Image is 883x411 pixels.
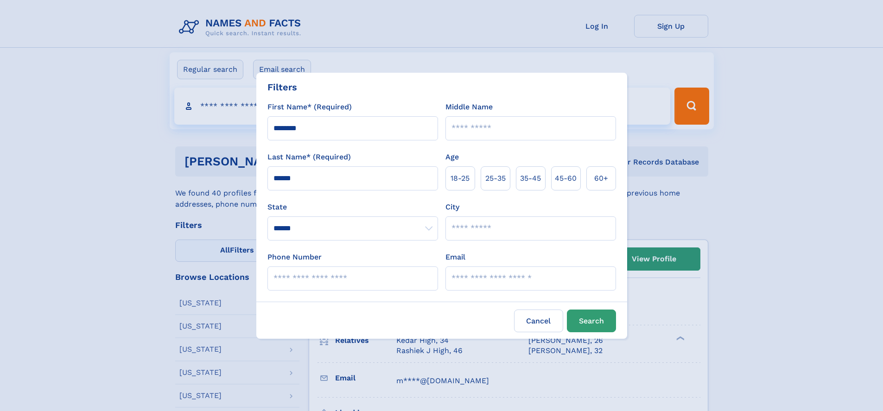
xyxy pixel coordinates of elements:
span: 25‑35 [485,173,506,184]
span: 45‑60 [555,173,577,184]
label: Email [445,252,465,263]
label: Age [445,152,459,163]
label: Last Name* (Required) [267,152,351,163]
label: City [445,202,459,213]
span: 60+ [594,173,608,184]
div: Filters [267,80,297,94]
label: First Name* (Required) [267,101,352,113]
label: State [267,202,438,213]
span: 35‑45 [520,173,541,184]
label: Phone Number [267,252,322,263]
label: Cancel [514,310,563,332]
button: Search [567,310,616,332]
label: Middle Name [445,101,493,113]
span: 18‑25 [451,173,470,184]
